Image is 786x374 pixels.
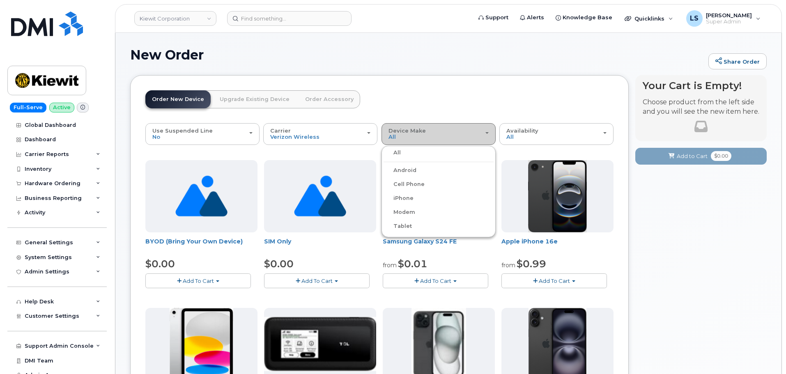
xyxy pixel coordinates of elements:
a: Order New Device [145,90,211,108]
h4: Your Cart is Empty! [643,80,759,91]
h1: New Order [130,48,704,62]
a: BYOD (Bring Your Own Device) [145,238,243,245]
a: Order Accessory [299,90,360,108]
label: All [384,148,401,158]
a: Share Order [708,53,767,70]
a: Upgrade Existing Device [213,90,296,108]
img: no_image_found-2caef05468ed5679b831cfe6fc140e25e0c280774317ffc20a367ab7fd17291e.png [175,160,228,232]
img: iphone16e.png [528,160,587,232]
label: Tablet [384,221,412,231]
span: Add to Cart [677,152,708,160]
a: SIM Only [264,238,291,245]
small: from [383,262,397,269]
a: Samsung Galaxy S24 FE [383,238,457,245]
button: Add To Cart [145,273,251,288]
button: Use Suspended Line No [145,123,260,145]
span: Verizon Wireless [270,133,319,140]
span: All [388,133,396,140]
small: from [501,262,515,269]
div: SIM Only [264,237,376,254]
span: Use Suspended Line [152,127,213,134]
button: Add To Cart [264,273,370,288]
span: Device Make [388,127,426,134]
button: Carrier Verizon Wireless [263,123,377,145]
p: Choose product from the left side and you will see the new item here. [643,98,759,117]
div: Samsung Galaxy S24 FE [383,237,495,254]
span: No [152,133,160,140]
button: Add To Cart [501,273,607,288]
button: Add To Cart [383,273,488,288]
label: iPhone [384,193,414,203]
label: Modem [384,207,415,217]
a: Apple iPhone 16e [501,238,558,245]
div: Apple iPhone 16e [501,237,614,254]
label: Android [384,165,416,175]
label: Cell Phone [384,179,425,189]
img: linkzone5g.png [264,317,376,371]
span: $0.00 [264,258,294,270]
span: Carrier [270,127,291,134]
span: Add To Cart [301,278,333,284]
span: Add To Cart [183,278,214,284]
span: $0.01 [398,258,427,270]
span: $0.00 [711,151,731,161]
button: Availability All [499,123,614,145]
iframe: Messenger Launcher [750,338,780,368]
button: Add to Cart $0.00 [635,148,767,165]
div: BYOD (Bring Your Own Device) [145,237,257,254]
span: Availability [506,127,538,134]
span: $0.00 [145,258,175,270]
span: $0.99 [517,258,546,270]
span: Add To Cart [420,278,451,284]
button: Device Make All [382,123,496,145]
img: no_image_found-2caef05468ed5679b831cfe6fc140e25e0c280774317ffc20a367ab7fd17291e.png [294,160,346,232]
span: All [506,133,514,140]
span: Add To Cart [539,278,570,284]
